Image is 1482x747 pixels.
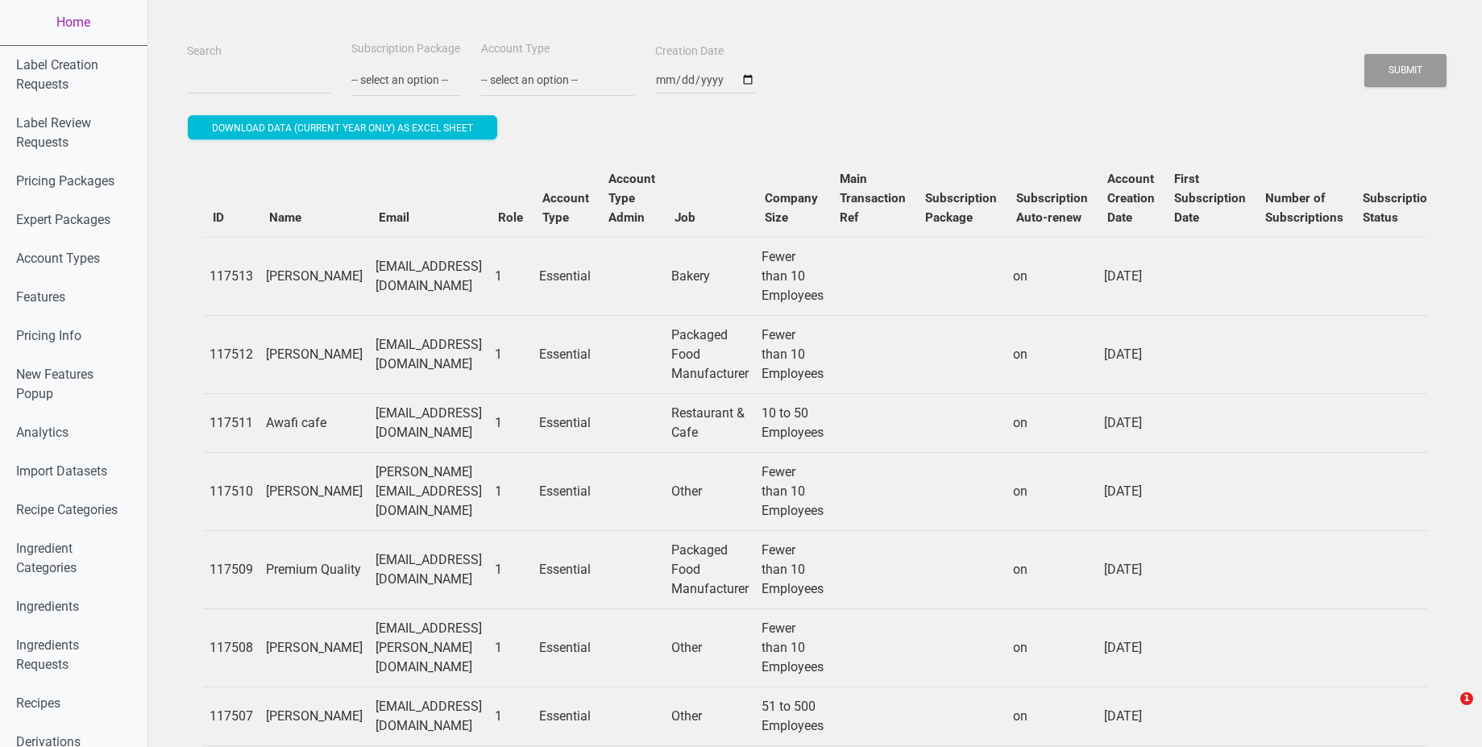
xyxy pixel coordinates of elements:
td: 117512 [203,315,259,393]
td: Other [665,687,755,745]
td: Packaged Food Manufacturer [665,530,755,608]
td: Essential [533,393,599,452]
td: on [1007,452,1098,530]
td: Essential [533,687,599,745]
td: on [1007,393,1098,452]
b: Account Creation Date [1107,172,1155,225]
b: ID [213,210,224,225]
td: Essential [533,237,599,315]
td: on [1007,687,1098,745]
span: Download data (current year only) as excel sheet [212,122,473,134]
td: Bakery [665,237,755,315]
td: on [1007,315,1098,393]
td: [EMAIL_ADDRESS][DOMAIN_NAME] [369,530,488,608]
td: Essential [533,452,599,530]
td: [PERSON_NAME] [259,315,369,393]
td: [PERSON_NAME] [259,608,369,687]
td: [DATE] [1098,393,1164,452]
td: [EMAIL_ADDRESS][DOMAIN_NAME] [369,315,488,393]
td: 117507 [203,687,259,745]
td: 1 [488,687,533,745]
td: Other [665,608,755,687]
td: Fewer than 10 Employees [755,237,830,315]
td: Fewer than 10 Employees [755,608,830,687]
td: 1 [488,608,533,687]
td: [PERSON_NAME] [259,452,369,530]
b: Role [498,210,523,225]
b: First Subscription Date [1174,172,1246,225]
b: Account Type [542,191,589,225]
td: 10 to 50 Employees [755,393,830,452]
label: Account Type [481,41,550,57]
b: Job [675,210,695,225]
td: 1 [488,237,533,315]
td: 117509 [203,530,259,608]
td: Restaurant & Cafe [665,393,755,452]
td: [DATE] [1098,315,1164,393]
td: Premium Quality [259,530,369,608]
td: [DATE] [1098,687,1164,745]
td: [DATE] [1098,608,1164,687]
td: Essential [533,315,599,393]
iframe: Intercom live chat [1427,692,1466,731]
b: Subscription Auto-renew [1016,191,1088,225]
td: 117511 [203,393,259,452]
td: 51 to 500 Employees [755,687,830,745]
td: [EMAIL_ADDRESS][DOMAIN_NAME] [369,237,488,315]
td: [DATE] [1098,452,1164,530]
td: Awafi cafe [259,393,369,452]
b: Email [379,210,409,225]
td: [PERSON_NAME] [259,687,369,745]
span: 1 [1460,692,1473,705]
td: 117510 [203,452,259,530]
td: [EMAIL_ADDRESS][DOMAIN_NAME] [369,393,488,452]
label: Creation Date [655,44,724,60]
b: Name [269,210,301,225]
label: Subscription Package [351,41,460,57]
b: Subscription Package [925,191,997,225]
b: Number of Subscriptions [1265,191,1343,225]
b: Account Type Admin [608,172,655,225]
td: 1 [488,315,533,393]
td: Other [665,452,755,530]
td: Essential [533,608,599,687]
label: Search [187,44,222,60]
td: Fewer than 10 Employees [755,315,830,393]
b: Company Size [765,191,818,225]
td: [PERSON_NAME][EMAIL_ADDRESS][DOMAIN_NAME] [369,452,488,530]
td: [EMAIL_ADDRESS][DOMAIN_NAME] [369,687,488,745]
b: Subscription Status [1363,191,1434,225]
td: Fewer than 10 Employees [755,530,830,608]
td: 117508 [203,608,259,687]
td: 1 [488,530,533,608]
button: Download data (current year only) as excel sheet [188,115,497,139]
td: on [1007,530,1098,608]
td: [PERSON_NAME] [259,237,369,315]
button: Submit [1364,54,1447,87]
td: Packaged Food Manufacturer [665,315,755,393]
td: 117513 [203,237,259,315]
td: Fewer than 10 Employees [755,452,830,530]
b: Main Transaction Ref [840,172,906,225]
td: on [1007,608,1098,687]
td: 1 [488,393,533,452]
td: on [1007,237,1098,315]
td: [DATE] [1098,530,1164,608]
td: Essential [533,530,599,608]
td: 1 [488,452,533,530]
td: [EMAIL_ADDRESS][PERSON_NAME][DOMAIN_NAME] [369,608,488,687]
td: [DATE] [1098,237,1164,315]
